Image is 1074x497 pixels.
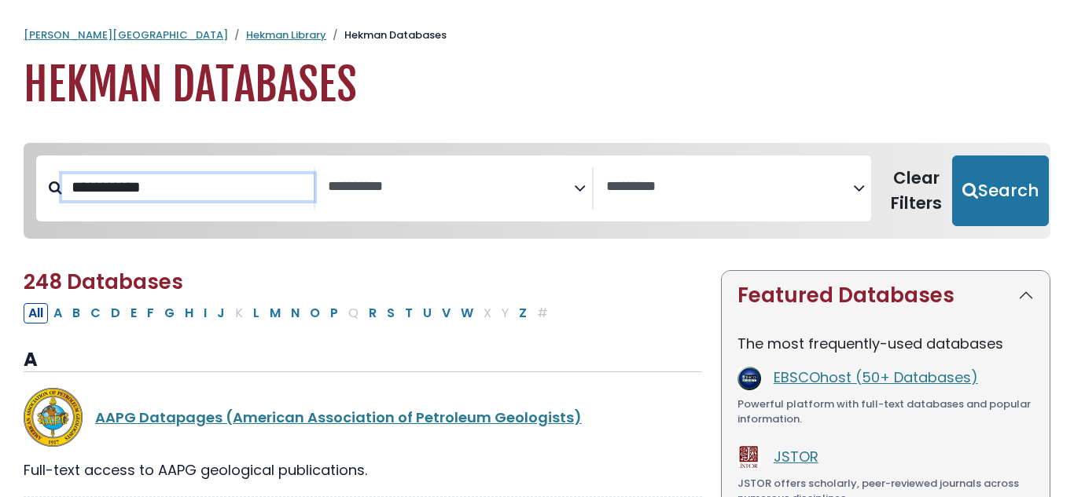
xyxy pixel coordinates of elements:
[952,155,1049,226] button: Submit for Search Results
[437,303,455,323] button: Filter Results V
[126,303,142,323] button: Filter Results E
[24,268,183,296] span: 248 Databases
[180,303,198,323] button: Filter Results H
[246,27,326,42] a: Hekman Library
[24,302,554,322] div: Alpha-list to filter by first letter of database name
[400,303,417,323] button: Filter Results T
[142,303,159,323] button: Filter Results F
[212,303,230,323] button: Filter Results J
[774,367,978,387] a: EBSCOhost (50+ Databases)
[737,397,1034,427] div: Powerful platform with full-text databases and popular information.
[514,303,531,323] button: Filter Results Z
[160,303,179,323] button: Filter Results G
[68,303,85,323] button: Filter Results B
[418,303,436,323] button: Filter Results U
[62,174,314,200] input: Search database by title or keyword
[774,447,818,466] a: JSTOR
[328,179,575,196] textarea: Search
[456,303,478,323] button: Filter Results W
[382,303,399,323] button: Filter Results S
[86,303,105,323] button: Filter Results C
[24,27,228,42] a: [PERSON_NAME][GEOGRAPHIC_DATA]
[24,59,1050,111] h1: Hekman Databases
[265,303,285,323] button: Filter Results M
[326,303,343,323] button: Filter Results P
[737,333,1034,354] p: The most frequently-used databases
[49,303,67,323] button: Filter Results A
[248,303,264,323] button: Filter Results L
[326,27,447,43] li: Hekman Databases
[722,271,1050,320] button: Featured Databases
[881,155,952,226] button: Clear Filters
[95,407,582,427] a: AAPG Datapages (American Association of Petroleum Geologists)
[305,303,325,323] button: Filter Results O
[24,459,702,481] div: Full-text access to AAPG geological publications.
[24,143,1050,239] nav: Search filters
[286,303,304,323] button: Filter Results N
[24,349,702,372] h3: A
[24,303,48,323] button: All
[364,303,381,323] button: Filter Results R
[199,303,211,323] button: Filter Results I
[106,303,125,323] button: Filter Results D
[606,179,853,196] textarea: Search
[24,27,1050,43] nav: breadcrumb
